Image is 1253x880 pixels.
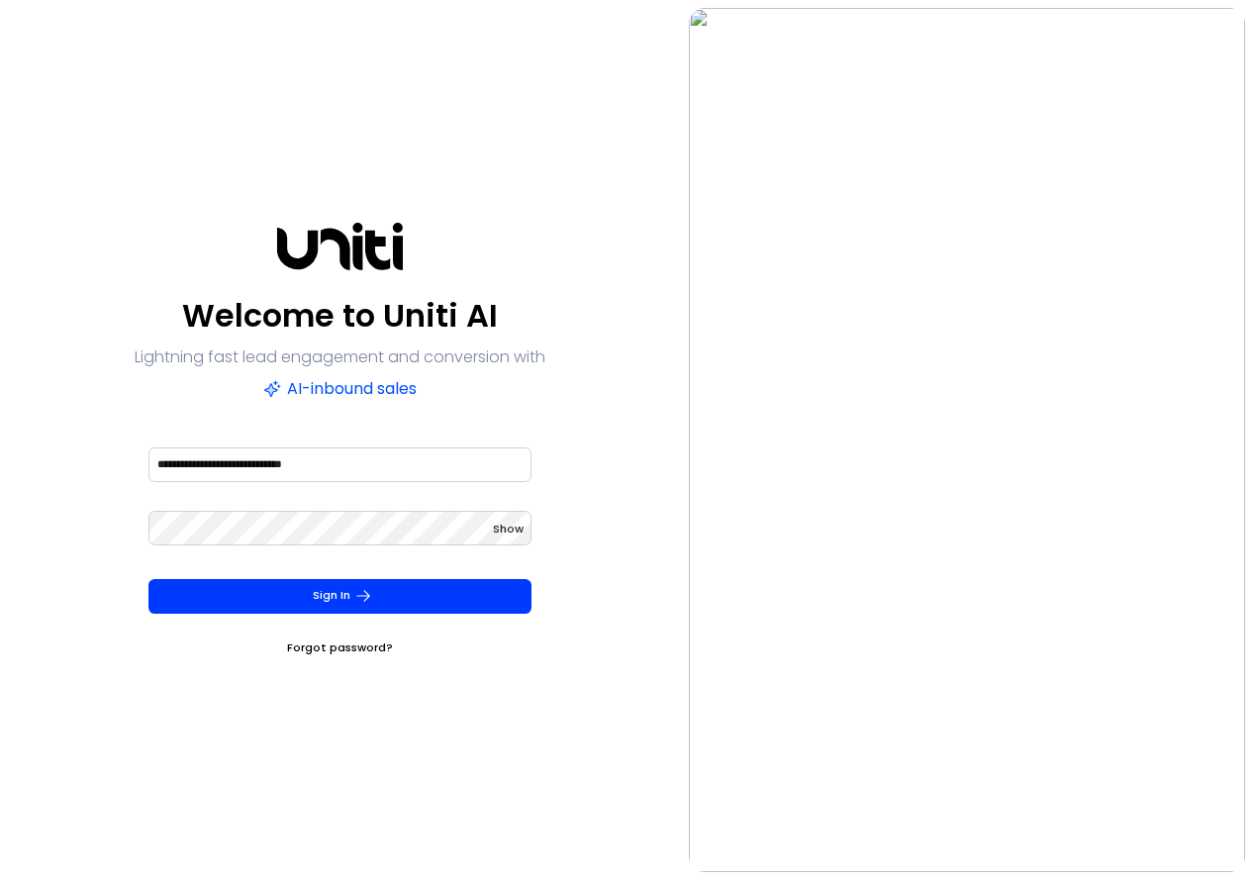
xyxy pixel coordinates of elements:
[493,519,524,538] button: Show
[263,375,417,403] p: AI-inbound sales
[148,579,531,614] button: Sign In
[493,521,524,537] span: Show
[287,637,393,657] a: Forgot password?
[689,8,1246,872] img: auth-hero.png
[182,292,498,340] p: Welcome to Uniti AI
[135,343,545,371] p: Lightning fast lead engagement and conversion with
